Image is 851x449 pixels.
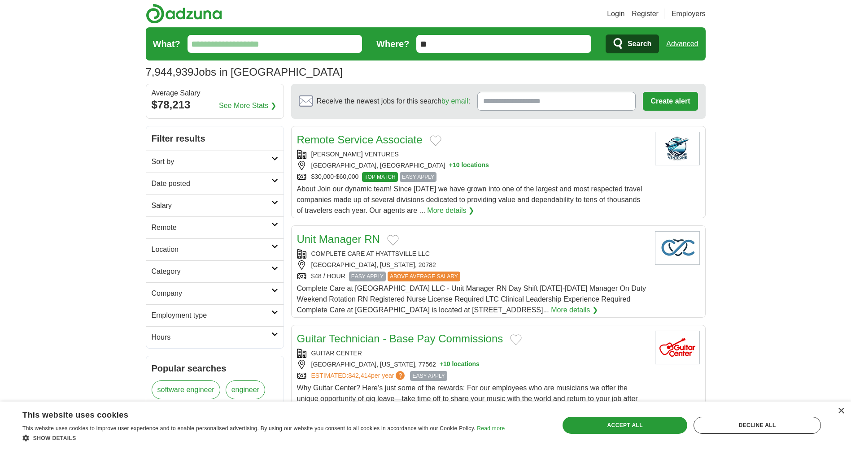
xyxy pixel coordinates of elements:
[297,150,648,159] div: [PERSON_NAME] VENTURES
[655,132,700,165] img: Company logo
[219,100,276,111] a: See More Stats ❯
[477,425,505,432] a: Read more, opens a new window
[449,161,453,170] span: +
[317,96,470,107] span: Receive the newest jobs for this search :
[362,172,397,182] span: TOP MATCH
[152,244,271,255] h2: Location
[22,425,476,432] span: This website uses cookies to improve user experience and to enable personalised advertising. By u...
[146,126,284,151] h2: Filter results
[510,334,522,345] button: Add to favorite jobs
[297,285,646,314] span: Complete Care at [GEOGRAPHIC_DATA] LLC - Unit Manager RN Day Shift [DATE]-[DATE] Manager On Duty ...
[297,233,380,245] a: Unit Manager RN
[655,231,700,265] img: Company logo
[152,200,271,211] h2: Salary
[349,272,386,281] span: EASY APPLY
[297,360,648,369] div: [GEOGRAPHIC_DATA], [US_STATE], 77562
[297,172,648,182] div: $30,000-$60,000
[33,435,76,441] span: Show details
[297,260,648,270] div: [GEOGRAPHIC_DATA], [US_STATE], 20782
[655,331,700,364] img: Guitar Center logo
[388,272,460,281] span: ABOVE AVERAGE SALARY
[297,185,642,214] span: About Join our dynamic team! Since [DATE] we have grown into one of the largest and most respecte...
[146,238,284,260] a: Location
[430,135,441,146] button: Add to favorite jobs
[22,407,482,420] div: This website uses cookies
[152,362,278,375] h2: Popular searches
[297,272,648,281] div: $48 / HOUR
[400,172,436,182] span: EASY APPLY
[694,417,821,434] div: Decline all
[226,380,265,399] a: engineer
[152,90,278,97] div: Average Salary
[297,332,503,345] a: Guitar Technician - Base Pay Commissions
[376,37,409,51] label: Where?
[146,4,222,24] img: Adzuna logo
[387,235,399,246] button: Add to favorite jobs
[348,372,371,379] span: $42,414
[311,371,407,381] a: ESTIMATED:$42,414per year?
[643,92,698,111] button: Create alert
[672,9,706,19] a: Employers
[146,194,284,216] a: Salary
[628,35,651,53] span: Search
[666,35,698,53] a: Advanced
[396,371,405,380] span: ?
[152,288,271,299] h2: Company
[22,433,505,442] div: Show details
[152,332,271,343] h2: Hours
[606,35,659,53] button: Search
[607,9,624,19] a: Login
[563,417,687,434] div: Accept all
[427,205,474,216] a: More details ❯
[311,350,362,357] a: GUITAR CENTER
[551,305,598,315] a: More details ❯
[146,173,284,194] a: Date posted
[152,310,271,321] h2: Employment type
[410,371,447,381] span: EASY APPLY
[152,97,278,113] div: $78,213
[152,266,271,277] h2: Category
[146,64,194,80] span: 7,944,939
[440,360,480,369] button: +10 locations
[152,380,220,399] a: software engineer
[449,161,489,170] button: +10 locations
[146,260,284,282] a: Category
[152,156,271,167] h2: Sort by
[632,9,659,19] a: Register
[146,326,284,348] a: Hours
[153,37,180,51] label: What?
[838,408,844,414] div: Close
[146,216,284,238] a: Remote
[146,304,284,326] a: Employment type
[440,360,443,369] span: +
[152,178,271,189] h2: Date posted
[152,222,271,233] h2: Remote
[297,134,423,146] a: Remote Service Associate
[297,249,648,259] div: COMPLETE CARE AT HYATTSVILLE LLC
[297,384,638,413] span: Why Guitar Center? Here’s just some of the rewards: For our employees who are musicians we offer ...
[146,66,343,78] h1: Jobs in [GEOGRAPHIC_DATA]
[146,282,284,304] a: Company
[441,97,468,105] a: by email
[297,161,648,170] div: [GEOGRAPHIC_DATA], [GEOGRAPHIC_DATA]
[146,151,284,173] a: Sort by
